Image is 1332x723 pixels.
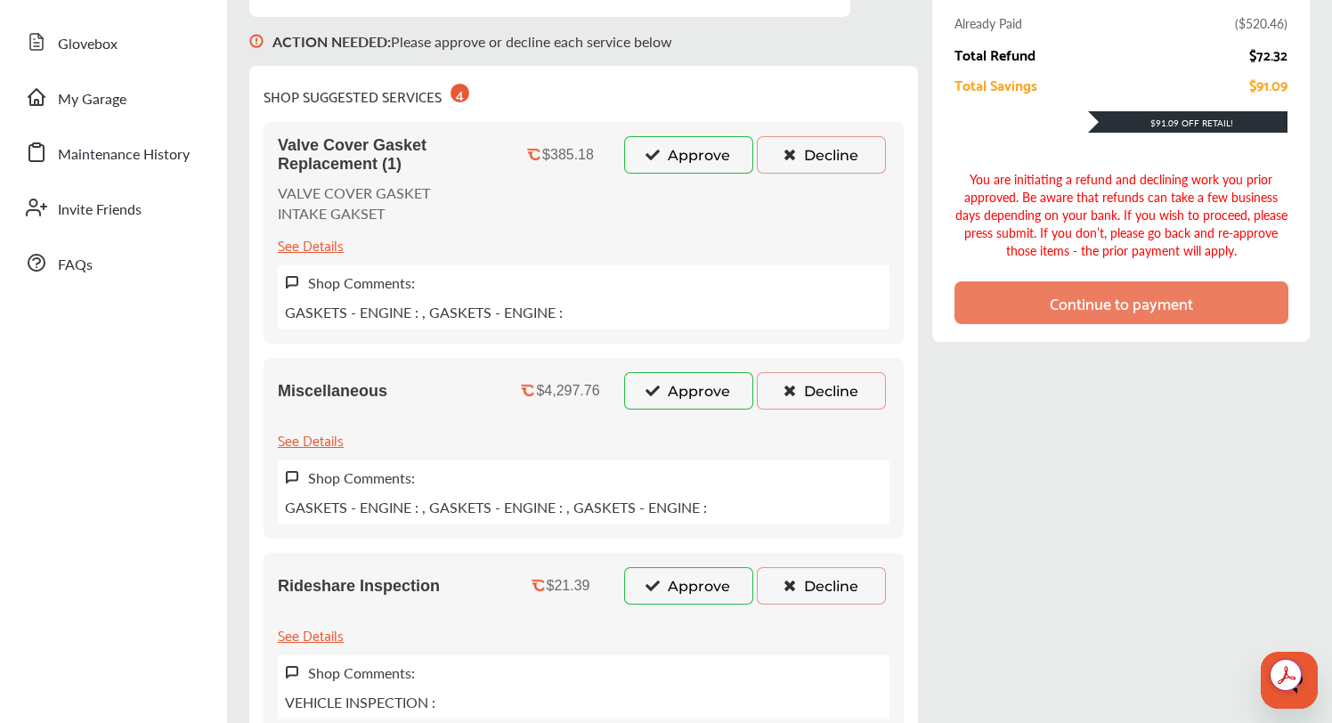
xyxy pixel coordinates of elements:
div: $21.39 [547,578,590,594]
button: Decline [757,372,886,410]
p: INTAKE GAKSET [278,203,430,223]
div: See Details [278,232,344,256]
span: Rideshare Inspection [278,577,440,596]
div: See Details [278,427,344,451]
img: svg+xml;base64,PHN2ZyB3aWR0aD0iMTYiIGhlaWdodD0iMTciIHZpZXdCb3g9IjAgMCAxNiAxNyIgZmlsbD0ibm9uZSIgeG... [285,275,299,290]
div: You are initiating a refund and declining work you prior approved. Be aware that refunds can take... [954,170,1287,259]
div: Total Savings [954,77,1037,93]
a: Invite Friends [16,184,209,231]
a: Glovebox [16,19,209,65]
button: Approve [624,136,753,174]
label: Shop Comments: [308,467,415,488]
div: ( $520.46 ) [1235,14,1287,32]
a: Maintenance History [16,129,209,175]
div: $4,297.76 [536,383,599,399]
span: Glovebox [58,33,118,56]
button: Decline [757,136,886,174]
label: Shop Comments: [308,662,415,683]
span: My Garage [58,88,126,111]
div: Continue to payment [1050,294,1193,312]
p: VEHICLE INSPECTION : [285,692,435,712]
div: $385.18 [542,147,594,163]
iframe: Button to launch messaging window [1261,652,1318,709]
b: ACTION NEEDED : [272,31,391,52]
span: Miscellaneous [278,382,387,401]
p: Please approve or decline each service below [272,31,672,52]
div: $91.09 Off Retail! [1088,117,1287,129]
p: GASKETS - ENGINE : , GASKETS - ENGINE : , GASKETS - ENGINE : [285,497,707,517]
button: Approve [624,372,753,410]
div: $91.09 [1249,77,1287,93]
p: GASKETS - ENGINE : , GASKETS - ENGINE : [285,302,563,322]
img: svg+xml;base64,PHN2ZyB3aWR0aD0iMTYiIGhlaWdodD0iMTciIHZpZXdCb3g9IjAgMCAxNiAxNyIgZmlsbD0ibm9uZSIgeG... [249,17,264,66]
div: Already Paid [954,14,1022,32]
div: 4 [451,84,469,102]
img: svg+xml;base64,PHN2ZyB3aWR0aD0iMTYiIGhlaWdodD0iMTciIHZpZXdCb3g9IjAgMCAxNiAxNyIgZmlsbD0ibm9uZSIgeG... [285,665,299,680]
div: SHOP SUGGESTED SERVICES [264,80,469,108]
a: FAQs [16,240,209,286]
label: Shop Comments: [308,272,415,293]
p: VALVE COVER GASKET [278,183,430,203]
div: See Details [278,622,344,646]
img: svg+xml;base64,PHN2ZyB3aWR0aD0iMTYiIGhlaWdodD0iMTciIHZpZXdCb3g9IjAgMCAxNiAxNyIgZmlsbD0ibm9uZSIgeG... [285,470,299,485]
div: Total Refund [954,46,1036,62]
span: FAQs [58,254,93,277]
button: Decline [757,567,886,605]
span: Maintenance History [58,143,190,167]
span: Invite Friends [58,199,142,222]
a: My Garage [16,74,209,120]
div: $72.32 [1249,46,1287,62]
button: Approve [624,567,753,605]
span: Valve Cover Gasket Replacement (1) [278,136,497,174]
